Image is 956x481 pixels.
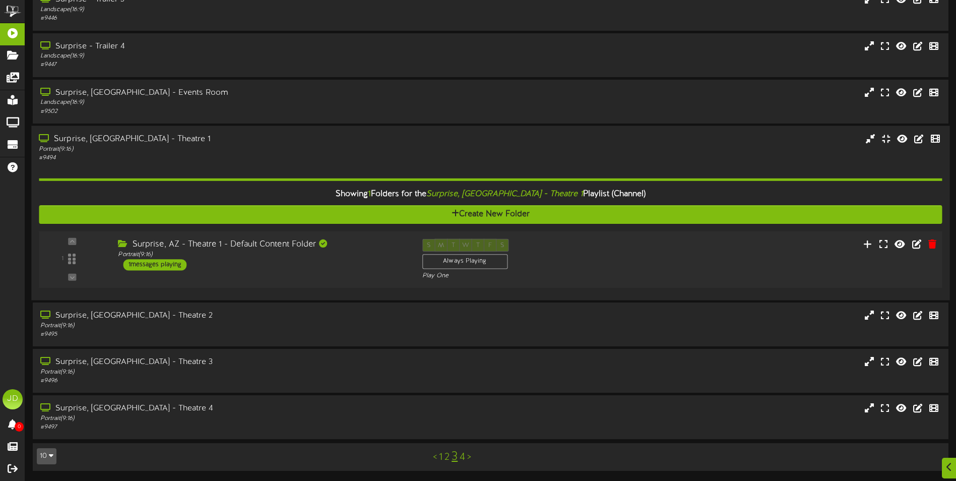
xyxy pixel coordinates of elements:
[31,184,949,205] div: Showing Folders for the Playlist (Channel)
[15,422,24,432] span: 0
[39,145,406,153] div: Portrait ( 9:16 )
[40,403,407,414] div: Surprise, [GEOGRAPHIC_DATA] - Theatre 4
[118,238,407,250] div: Surprise, AZ - Theatre 1 - Default Content Folder
[40,330,407,339] div: # 9495
[40,322,407,330] div: Portrait ( 9:16 )
[40,368,407,377] div: Portrait ( 9:16 )
[39,205,942,224] button: Create New Folder
[467,452,471,463] a: >
[40,98,407,107] div: Landscape ( 16:9 )
[422,254,507,269] div: Always Playing
[40,61,407,69] div: # 9447
[118,250,407,259] div: Portrait ( 9:16 )
[433,452,437,463] a: <
[40,423,407,432] div: # 9497
[40,377,407,385] div: # 9496
[40,41,407,52] div: Surprise - Trailer 4
[460,452,465,463] a: 4
[452,450,458,463] a: 3
[368,190,371,199] span: 1
[40,52,407,61] div: Landscape ( 16:9 )
[39,133,406,145] div: Surprise, [GEOGRAPHIC_DATA] - Theatre 1
[422,271,635,280] div: Play One
[3,389,23,409] div: JD
[39,153,406,162] div: # 9494
[40,87,407,99] div: Surprise, [GEOGRAPHIC_DATA] - Events Room
[40,14,407,23] div: # 9446
[40,6,407,14] div: Landscape ( 16:9 )
[40,107,407,116] div: # 9502
[444,452,450,463] a: 2
[40,414,407,423] div: Portrait ( 9:16 )
[123,259,187,270] div: 1 messages playing
[439,452,442,463] a: 1
[40,356,407,368] div: Surprise, [GEOGRAPHIC_DATA] - Theatre 3
[426,190,583,199] i: Surprise, [GEOGRAPHIC_DATA] - Theatre 1
[40,310,407,322] div: Surprise, [GEOGRAPHIC_DATA] - Theatre 2
[37,448,56,464] button: 10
